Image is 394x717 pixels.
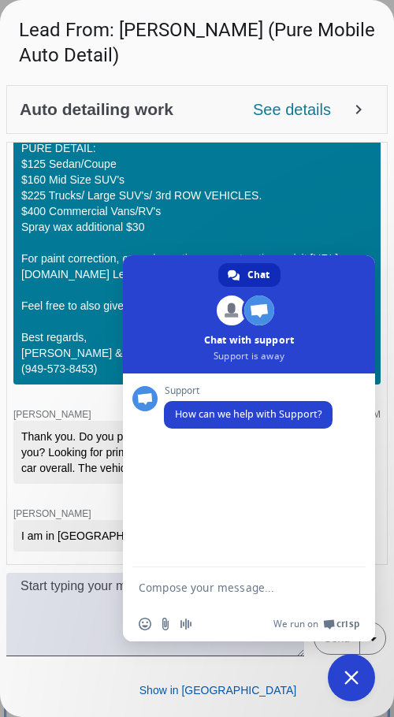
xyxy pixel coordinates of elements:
[273,618,318,630] span: We run on
[322,676,375,704] button: Close
[139,581,325,595] textarea: Compose your message...
[218,263,281,287] div: Chat
[164,385,333,396] span: Support
[175,407,322,421] span: How can we help with Support?
[21,14,373,377] div: Hi [PERSON_NAME], Thanks for contacting Pure Auto Collective! With our 5-star Yelp rating, we're ...
[349,100,368,119] mat-icon: expand_more
[247,263,269,287] span: Chat
[13,409,91,420] span: [PERSON_NAME]
[139,684,296,697] span: Show in [GEOGRAPHIC_DATA]
[139,618,151,630] span: Insert an emoji
[13,508,91,519] span: [PERSON_NAME]
[21,429,349,476] div: Thank you. Do you provide mobile service or do I need to come to you? Looking for primarily wheel...
[273,618,359,630] a: We run onCrisp
[328,654,375,701] div: Close chat
[336,618,359,630] span: Crisp
[159,618,172,630] span: Send a file
[253,102,331,117] span: See details
[127,676,309,704] button: Show in [GEOGRAPHIC_DATA]
[21,528,330,544] div: I am in [GEOGRAPHIC_DATA]. Vehicle is a 2025 Porsvhe 911.
[180,618,192,630] span: Audio message
[20,102,173,117] h2: Auto detailing work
